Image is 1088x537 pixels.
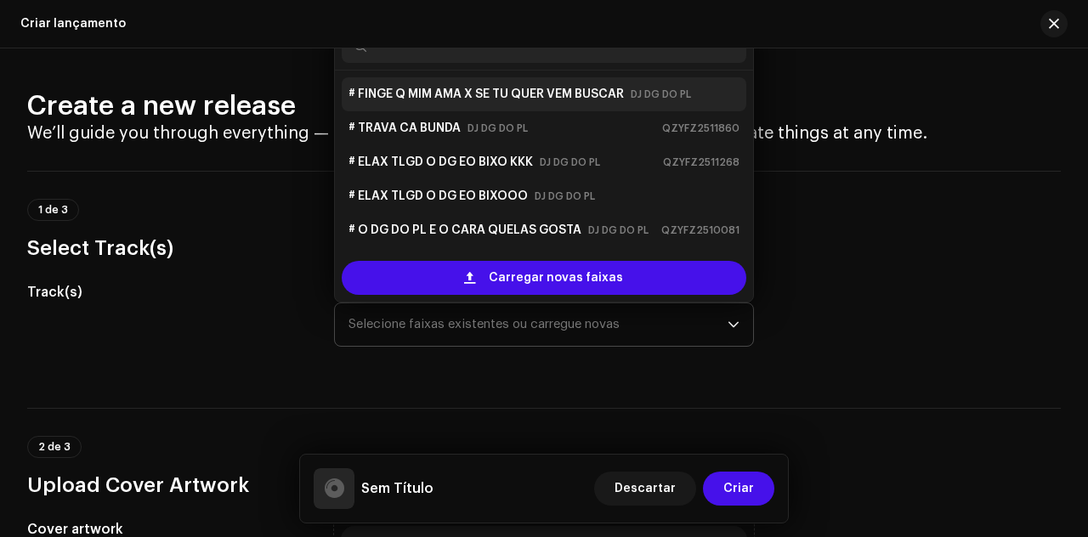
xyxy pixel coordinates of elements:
[348,217,581,244] strong: # O DG DO PL E O CARA QUELAS GOSTA
[540,154,600,171] small: DJ DG DO PL
[342,247,746,281] li: # ME PERDI NO REBOLAR
[348,81,624,108] strong: # FINGE Q MIM AMA X SE TU QUER VEM BUSCAR
[489,261,623,295] span: Carregar novas faixas
[703,472,774,506] button: Criar
[728,303,739,346] div: dropdown trigger
[588,222,649,239] small: DJ DG DO PL
[594,472,696,506] button: Descartar
[348,303,728,346] span: Selecione faixas existentes ou carregue novas
[662,120,739,137] small: QZYFZ2511860
[342,213,746,247] li: # O DG DO PL E O CARA QUELAS GOSTA
[348,149,533,176] strong: # ELAX TLGD O DG EO BIXO KKK
[27,89,1061,123] h2: Create a new release
[27,235,1061,262] h3: Select Track(s)
[615,472,676,506] span: Descartar
[342,111,746,145] li: # TRAVA CA BUNDA
[631,86,691,103] small: DJ DG DO PL
[663,154,739,171] small: QZYFZ2511268
[361,478,433,499] h5: Sem Título
[342,77,746,111] li: # FINGE Q MIM AMA X SE TU QUER VEM BUSCAR
[661,222,739,239] small: QZYFZ2510081
[535,188,595,205] small: DJ DG DO PL
[467,120,528,137] small: DJ DG DO PL
[27,282,307,302] h5: Track(s)
[348,183,528,210] strong: # ELAX TLGD O DG EO BIXOOO
[723,472,754,506] span: Criar
[27,472,1061,499] h3: Upload Cover Artwork
[27,123,1061,144] h4: We’ll guide you through everything — from track selection to final metadata. You can update thing...
[342,145,746,179] li: # ELAX TLGD O DG EO BIXO KKK
[348,115,461,142] strong: # TRAVA CA BUNDA
[348,251,490,278] strong: # ME PERDI NO REBOLAR
[342,179,746,213] li: # ELAX TLGD O DG EO BIXOOO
